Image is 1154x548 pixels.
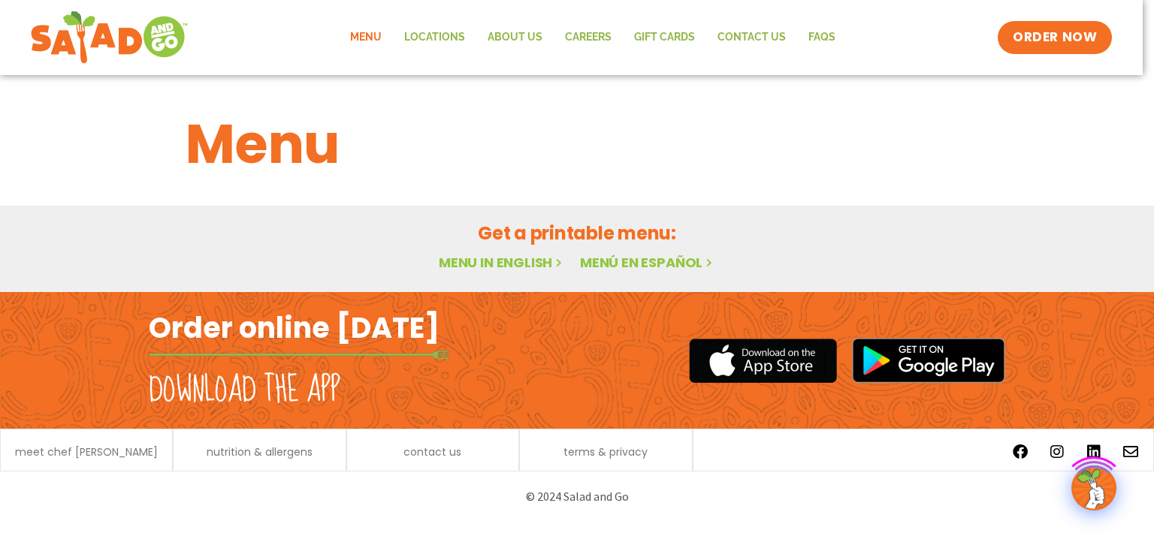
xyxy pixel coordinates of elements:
img: new-SAG-logo-768×292 [30,8,189,68]
a: FAQs [797,20,847,55]
a: meet chef [PERSON_NAME] [15,447,158,457]
h2: Download the app [149,369,340,411]
h1: Menu [186,104,968,185]
a: ORDER NOW [998,21,1112,54]
a: Menú en español [580,253,715,272]
p: © 2024 Salad and Go [156,486,998,507]
img: fork [149,351,449,359]
a: About Us [476,20,554,55]
a: Locations [393,20,476,55]
a: GIFT CARDS [623,20,706,55]
a: Menu [339,20,393,55]
span: ORDER NOW [1013,29,1097,47]
a: terms & privacy [563,447,648,457]
a: Careers [554,20,623,55]
a: contact us [403,447,461,457]
a: nutrition & allergens [207,447,313,457]
img: google_play [852,338,1005,383]
img: appstore [689,336,837,385]
nav: Menu [339,20,847,55]
a: Contact Us [706,20,797,55]
h2: Get a printable menu: [186,220,968,246]
h2: Order online [DATE] [149,309,440,346]
a: Menu in English [439,253,565,272]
